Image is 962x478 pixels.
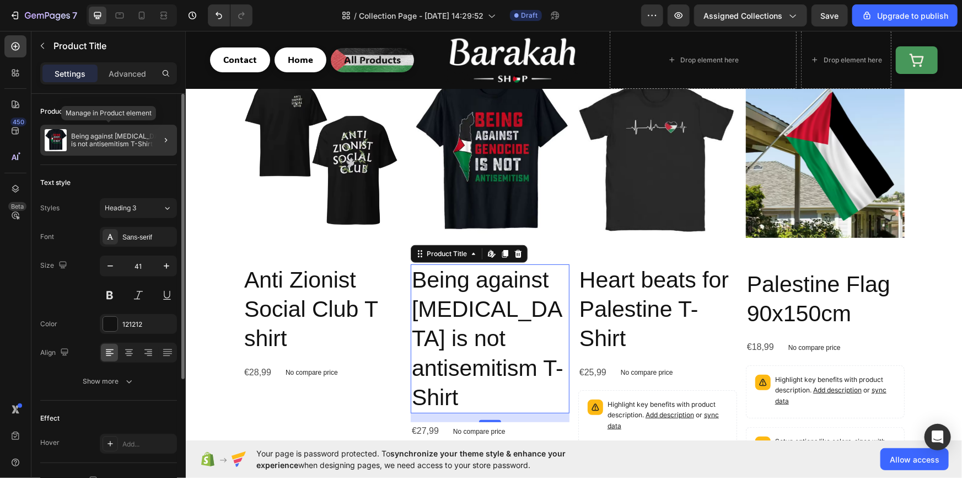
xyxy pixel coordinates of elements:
iframe: Design area [186,31,962,440]
div: Size [40,258,69,273]
span: Draft [521,10,538,20]
span: Your page is password protected. To when designing pages, we need access to your store password. [256,448,609,471]
p: Product Title [53,39,173,52]
p: Settings [55,68,85,79]
p: No compare price [435,338,487,345]
span: Add description [460,380,508,388]
div: €25,99 [393,333,422,351]
div: Styles [40,203,60,213]
p: Highlight key benefits with product description. [422,369,542,401]
span: Allow access [890,454,939,465]
span: / [354,10,357,22]
button: Save [811,4,848,26]
span: Add description [627,355,676,363]
p: 7 [72,9,77,22]
div: €18,99 [560,307,589,326]
div: Sans-serif [122,232,174,242]
button: Assigned Collections [694,4,807,26]
div: Hover [40,438,60,448]
button: Show more [40,371,177,391]
div: Product source [40,107,88,116]
div: Open Intercom Messenger [925,424,951,450]
div: Upgrade to publish [862,10,948,22]
a: Palestine Flag 90x150cm [560,48,719,207]
h2: Being against [MEDICAL_DATA] is not antisemitism T-Shirt [225,233,384,383]
div: Font [40,232,54,242]
button: Allow access [880,448,949,470]
span: Collection Page - [DATE] 14:29:52 [359,10,483,22]
span: synchronize your theme style & enhance your experience [256,449,566,470]
div: Show more [83,376,135,387]
div: Align [40,346,71,360]
span: Heading 3 [105,203,136,213]
div: Product Title [239,218,283,228]
p: No compare price [267,397,320,404]
p: Highlight key benefits with product description. [589,344,710,376]
p: No compare price [603,314,655,320]
img: product feature img [45,129,67,151]
a: Heart beats for Palestine T-Shirt [393,48,551,207]
h2: Palestine Flag 90x150cm [560,238,719,299]
button: 7 [4,4,82,26]
p: Setup options like colors, sizes with product variant. [589,406,710,438]
div: Beta [8,202,26,211]
div: Effect [40,413,60,423]
div: Color [40,319,57,329]
p: Being against [MEDICAL_DATA] is not antisemitism T-Shirt [71,132,173,148]
div: Add... [122,439,174,449]
a: Being against Genocide is not antisemitism T-Shirt [225,48,384,207]
span: Save [821,11,839,20]
div: €27,99 [225,391,254,410]
div: Undo/Redo [208,4,252,26]
span: Assigned Collections [703,10,782,22]
button: Upgrade to publish [852,4,958,26]
p: Advanced [109,68,146,79]
div: 121212 [122,320,174,330]
h2: Heart beats for Palestine T-Shirt [393,233,551,324]
div: Text style [40,178,71,188]
div: 450 [10,118,26,126]
button: Heading 3 [100,198,177,218]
